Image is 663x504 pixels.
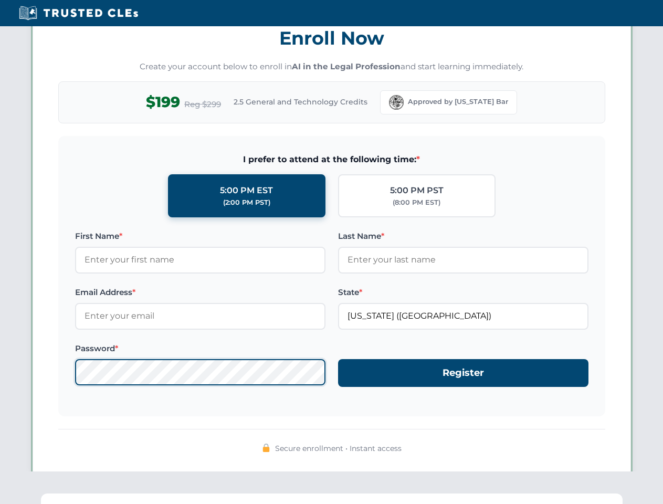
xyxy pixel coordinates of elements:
[292,61,401,71] strong: AI in the Legal Profession
[58,61,605,73] p: Create your account below to enroll in and start learning immediately.
[146,90,180,114] span: $199
[58,22,605,55] h3: Enroll Now
[338,359,588,387] button: Register
[75,247,325,273] input: Enter your first name
[220,184,273,197] div: 5:00 PM EST
[75,303,325,329] input: Enter your email
[389,95,404,110] img: Florida Bar
[393,197,440,208] div: (8:00 PM EST)
[408,97,508,107] span: Approved by [US_STATE] Bar
[75,342,325,355] label: Password
[75,230,325,243] label: First Name
[338,230,588,243] label: Last Name
[75,153,588,166] span: I prefer to attend at the following time:
[338,303,588,329] input: Florida (FL)
[223,197,270,208] div: (2:00 PM PST)
[338,286,588,299] label: State
[184,98,221,111] span: Reg $299
[390,184,444,197] div: 5:00 PM PST
[275,443,402,454] span: Secure enrollment • Instant access
[16,5,141,21] img: Trusted CLEs
[262,444,270,452] img: 🔒
[234,96,367,108] span: 2.5 General and Technology Credits
[338,247,588,273] input: Enter your last name
[75,286,325,299] label: Email Address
